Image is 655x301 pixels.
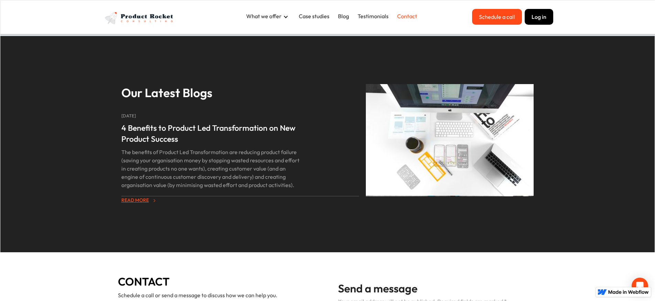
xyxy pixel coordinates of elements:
h2: CONTACT [118,273,170,291]
a: Blog [335,9,352,23]
a: READ MORE [121,197,152,203]
h2: Send a message [338,280,534,298]
h2: Our Latest Blogs [121,84,359,102]
a: Contact [394,9,421,23]
img: Product Rocket full light logo [103,9,177,27]
img: right slider icon [152,198,157,203]
button: Log in [525,9,553,25]
p: Schedule a call or send a message to discuss how we can help you. [118,291,277,300]
p: The benefits of Product Led Transformation are reducing product failure (saving your organisation... [121,148,300,189]
div: Open Intercom Messenger [632,278,648,294]
div: What we offer [243,9,295,24]
img: Made in Webflow [608,290,649,294]
h1: 4 Benefits to Product Led Transformation on New Product Success [121,123,300,144]
a: Schedule a call [472,9,522,25]
p: [DATE] [121,112,300,119]
div: What we offer [246,12,282,20]
a: Testimonials [354,9,392,23]
a: Case studies [295,9,333,23]
a: home [103,9,177,27]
